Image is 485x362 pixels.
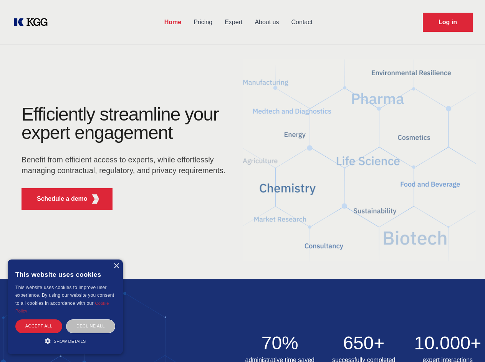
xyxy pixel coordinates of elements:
span: Show details [54,339,86,344]
a: Cookie Policy [15,301,109,313]
a: Pricing [187,12,218,32]
h2: 70% [243,334,318,352]
img: KGG Fifth Element RED [91,194,100,204]
a: Expert [218,12,248,32]
div: Close [113,263,119,269]
h1: Efficiently streamline your expert engagement [22,105,230,142]
a: Request Demo [423,13,473,32]
h2: 650+ [326,334,401,352]
div: Accept all [15,319,62,333]
p: Benefit from efficient access to experts, while effortlessly managing contractual, regulatory, an... [22,154,230,176]
a: Home [158,12,187,32]
p: Schedule a demo [37,194,88,203]
div: Decline all [66,319,115,333]
button: Schedule a demoKGG Fifth Element RED [22,188,113,210]
img: KGG Fifth Element RED [243,50,476,271]
div: This website uses cookies [15,265,115,284]
iframe: Chat Widget [447,325,485,362]
div: Show details [15,337,115,345]
a: About us [248,12,285,32]
a: Contact [285,12,319,32]
span: This website uses cookies to improve user experience. By using our website you consent to all coo... [15,285,114,306]
a: KOL Knowledge Platform: Talk to Key External Experts (KEE) [12,16,54,28]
